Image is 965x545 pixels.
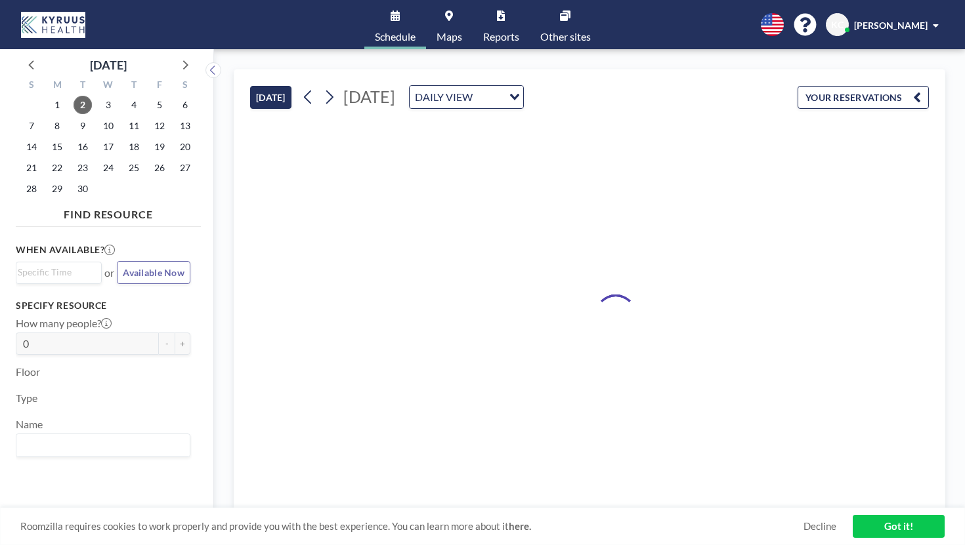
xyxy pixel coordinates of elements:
[125,138,143,156] span: Thursday, September 18, 2025
[22,180,41,198] span: Sunday, September 28, 2025
[74,138,92,156] span: Tuesday, September 16, 2025
[150,138,169,156] span: Friday, September 19, 2025
[375,31,416,42] span: Schedule
[343,87,395,106] span: [DATE]
[96,77,121,94] div: W
[20,520,804,533] span: Roomzilla requires cookies to work properly and provide you with the best experience. You can lea...
[22,117,41,135] span: Sunday, September 7, 2025
[19,77,45,94] div: S
[74,180,92,198] span: Tuesday, September 30, 2025
[74,117,92,135] span: Tuesday, September 9, 2025
[540,31,591,42] span: Other sites
[21,12,85,38] img: organization-logo
[104,266,114,279] span: or
[176,96,194,114] span: Saturday, September 6, 2025
[509,520,531,532] a: here.
[125,96,143,114] span: Thursday, September 4, 2025
[176,117,194,135] span: Saturday, September 13, 2025
[22,138,41,156] span: Sunday, September 14, 2025
[70,77,96,94] div: T
[16,392,37,405] label: Type
[125,117,143,135] span: Thursday, September 11, 2025
[250,86,291,109] button: [DATE]
[410,86,523,108] div: Search for option
[831,19,844,31] span: KC
[18,265,94,279] input: Search for option
[99,96,118,114] span: Wednesday, September 3, 2025
[18,437,182,454] input: Search for option
[175,333,190,355] button: +
[117,261,190,284] button: Available Now
[74,159,92,177] span: Tuesday, September 23, 2025
[125,159,143,177] span: Thursday, September 25, 2025
[22,159,41,177] span: Sunday, September 21, 2025
[16,262,101,282] div: Search for option
[48,138,66,156] span: Monday, September 15, 2025
[16,317,112,330] label: How many people?
[90,56,127,74] div: [DATE]
[854,20,928,31] span: [PERSON_NAME]
[176,138,194,156] span: Saturday, September 20, 2025
[16,434,190,456] div: Search for option
[48,117,66,135] span: Monday, September 8, 2025
[150,117,169,135] span: Friday, September 12, 2025
[121,77,146,94] div: T
[16,365,40,378] label: Floor
[176,159,194,177] span: Saturday, September 27, 2025
[99,159,118,177] span: Wednesday, September 24, 2025
[412,89,475,106] span: DAILY VIEW
[48,180,66,198] span: Monday, September 29, 2025
[123,267,184,278] span: Available Now
[437,31,462,42] span: Maps
[99,117,118,135] span: Wednesday, September 10, 2025
[477,89,502,106] input: Search for option
[804,520,836,533] a: Decline
[16,203,201,221] h4: FIND RESOURCE
[798,86,929,109] button: YOUR RESERVATIONS
[48,159,66,177] span: Monday, September 22, 2025
[853,515,945,538] a: Got it!
[150,96,169,114] span: Friday, September 5, 2025
[150,159,169,177] span: Friday, September 26, 2025
[74,96,92,114] span: Tuesday, September 2, 2025
[16,418,43,431] label: Name
[172,77,198,94] div: S
[159,333,175,355] button: -
[48,96,66,114] span: Monday, September 1, 2025
[483,31,519,42] span: Reports
[16,300,190,312] h3: Specify resource
[146,77,172,94] div: F
[45,77,70,94] div: M
[99,138,118,156] span: Wednesday, September 17, 2025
